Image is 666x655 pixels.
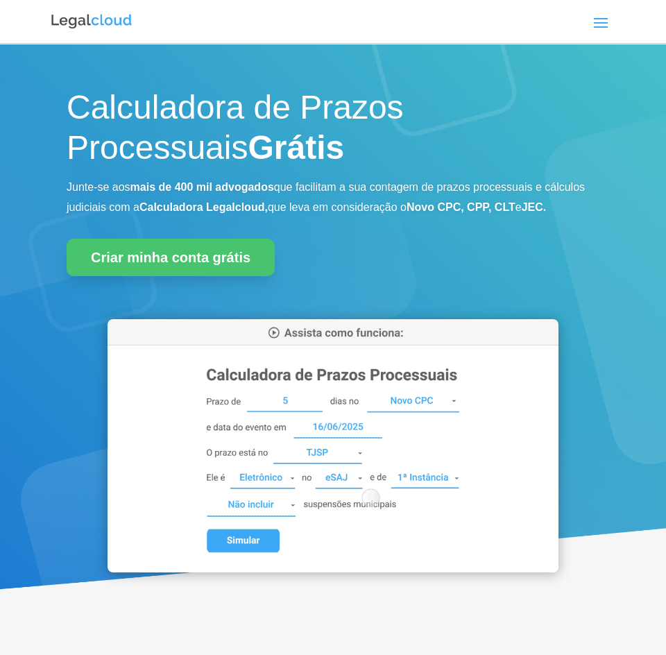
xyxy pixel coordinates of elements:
b: mais de 400 mil advogados [130,181,274,193]
b: JEC. [522,201,547,213]
img: Logo da Legalcloud [50,12,133,31]
p: Junte-se aos que facilitam a sua contagem de prazos processuais e cálculos judiciais com a que le... [67,178,599,218]
strong: Grátis [248,129,344,166]
a: Criar minha conta grátis [67,239,275,276]
b: Novo CPC, CPP, CLT [407,201,515,213]
img: Calculadora de Prazos Processuais da Legalcloud [108,319,558,572]
b: Calculadora Legalcloud, [139,201,268,213]
h1: Calculadora de Prazos Processuais [67,87,599,174]
a: Calculadora de Prazos Processuais da Legalcloud [108,563,558,575]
